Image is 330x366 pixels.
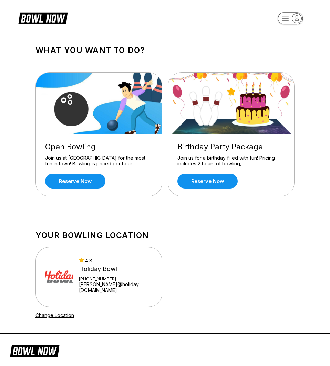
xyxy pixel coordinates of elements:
[79,265,153,273] div: Holiday Bowl
[36,73,163,134] img: Open Bowling
[45,258,73,296] img: Holiday Bowl
[45,142,153,151] div: Open Bowling
[168,73,295,134] img: Birthday Party Package
[35,45,295,55] h1: What you want to do?
[35,312,74,318] a: Change Location
[35,230,295,240] h1: Your bowling location
[177,142,285,151] div: Birthday Party Package
[45,174,105,189] a: Reserve now
[177,155,285,167] div: Join us for a birthday filled with fun! Pricing includes 2 hours of bowling, ...
[79,276,153,281] div: [PHONE_NUMBER]
[177,174,238,189] a: Reserve now
[45,155,153,167] div: Join us at [GEOGRAPHIC_DATA] for the most fun in town! Bowling is priced per hour ...
[79,281,153,293] a: [PERSON_NAME]@holiday...[DOMAIN_NAME]
[79,258,153,263] div: 4.8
